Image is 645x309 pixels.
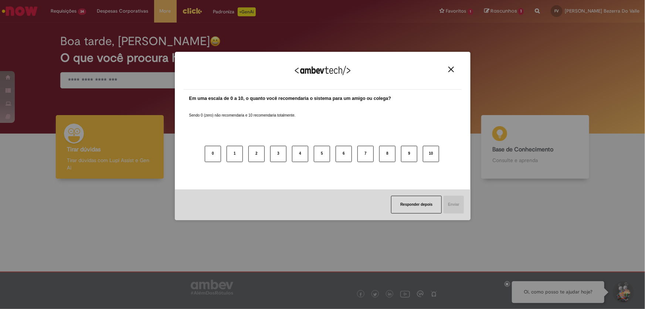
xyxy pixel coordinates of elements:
button: 7 [357,146,374,162]
label: Sendo 0 (zero) não recomendaria e 10 recomendaria totalmente. [189,104,296,118]
button: Close [446,66,456,73]
button: 0 [205,146,221,162]
button: 2 [248,146,265,162]
button: 8 [379,146,396,162]
button: 1 [227,146,243,162]
button: 3 [270,146,286,162]
img: Close [448,67,454,72]
button: 10 [423,146,439,162]
button: 4 [292,146,308,162]
button: 6 [336,146,352,162]
label: Em uma escala de 0 a 10, o quanto você recomendaria o sistema para um amigo ou colega? [189,95,391,102]
button: 9 [401,146,417,162]
button: 5 [314,146,330,162]
img: Logo Ambevtech [295,66,350,75]
button: Responder depois [391,196,442,214]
